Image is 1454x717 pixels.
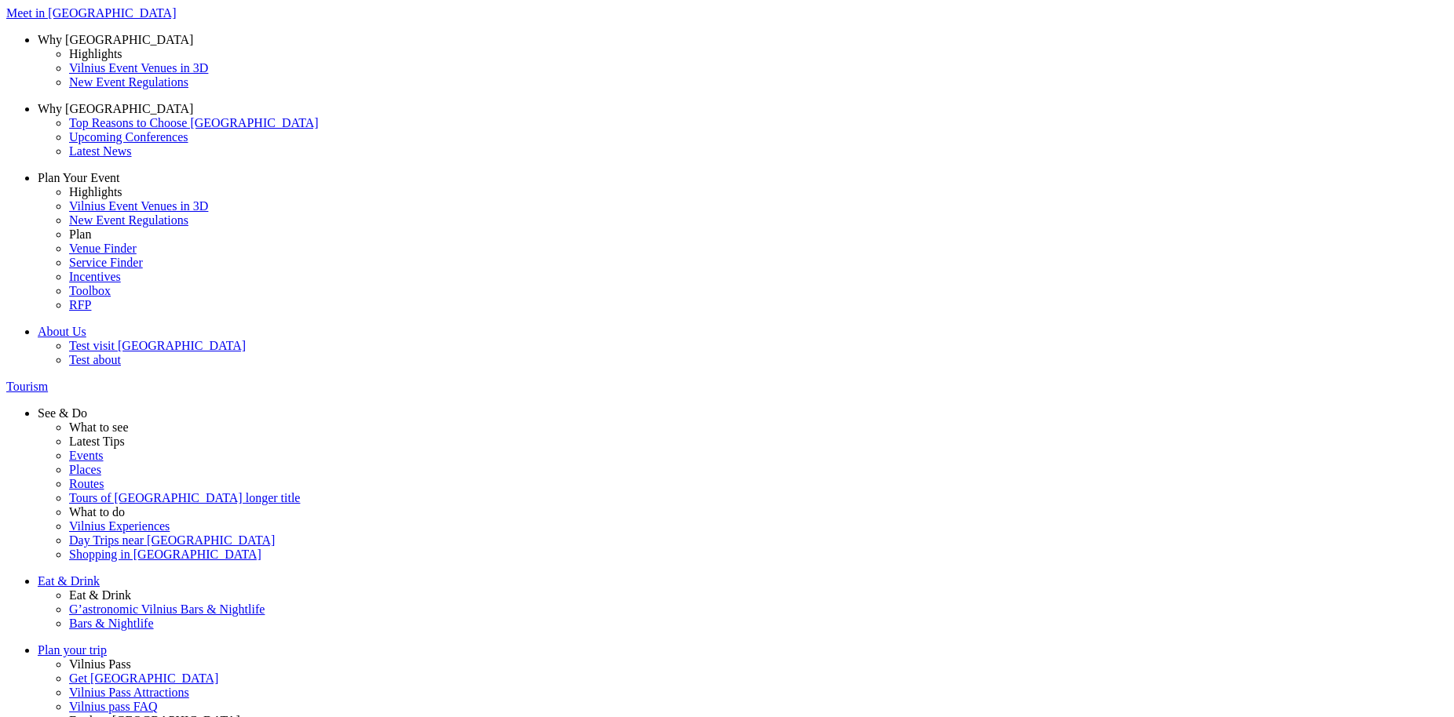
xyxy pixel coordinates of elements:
a: RFP [69,298,1448,312]
span: Plan your trip [38,643,107,657]
a: Vilnius pass FAQ [69,700,1448,714]
a: Test about [69,353,1448,367]
span: New Event Regulations [69,75,188,89]
a: Vilnius Event Venues in 3D [69,61,1448,75]
a: Top Reasons to Choose [GEOGRAPHIC_DATA] [69,116,1448,130]
span: Incentives [69,270,121,283]
a: Latest News [69,144,1448,158]
a: Venue Finder [69,242,1448,256]
span: Eat & Drink [38,574,100,588]
span: Bars & Nightlife [69,617,154,630]
span: Plan Your Event [38,171,119,184]
a: Events [69,449,1448,463]
a: Vilnius Experiences [69,519,1448,533]
a: Eat & Drink [38,574,1448,588]
span: Vilnius Pass [69,657,131,671]
a: Test visit [GEOGRAPHIC_DATA] [69,339,1448,353]
a: About Us [38,325,1448,339]
a: Toolbox [69,284,1448,298]
span: Venue Finder [69,242,137,255]
a: Day Trips near [GEOGRAPHIC_DATA] [69,533,1448,548]
a: Vilnius Pass Attractions [69,686,1448,700]
a: Service Finder [69,256,1448,270]
span: Highlights [69,47,122,60]
span: Tours of [GEOGRAPHIC_DATA] longer title [69,491,300,504]
span: New Event Regulations [69,213,188,227]
a: Upcoming Conferences [69,130,1448,144]
span: RFP [69,298,91,311]
span: Vilnius Pass Attractions [69,686,189,699]
span: G’astronomic Vilnius Bars & Nightlife [69,602,265,616]
span: Places [69,463,101,476]
span: Toolbox [69,284,111,297]
a: Places [69,463,1448,477]
span: What to see [69,420,129,434]
span: Meet in [GEOGRAPHIC_DATA] [6,6,176,20]
a: Tourism [6,380,1448,394]
a: G’astronomic Vilnius Bars & Nightlife [69,602,1448,617]
a: Meet in [GEOGRAPHIC_DATA] [6,6,1448,20]
span: Events [69,449,104,462]
span: Why [GEOGRAPHIC_DATA] [38,33,193,46]
span: Why [GEOGRAPHIC_DATA] [38,102,193,115]
a: Vilnius Event Venues in 3D [69,199,1448,213]
a: Routes [69,477,1448,491]
span: Eat & Drink [69,588,131,602]
span: Plan [69,227,91,241]
span: Tourism [6,380,48,393]
a: Shopping in [GEOGRAPHIC_DATA] [69,548,1448,562]
a: Tours of [GEOGRAPHIC_DATA] longer title [69,491,1448,505]
span: Get [GEOGRAPHIC_DATA] [69,672,218,685]
span: Vilnius Event Venues in 3D [69,61,208,75]
span: About Us [38,325,86,338]
a: Get [GEOGRAPHIC_DATA] [69,672,1448,686]
span: Vilnius pass FAQ [69,700,158,713]
a: New Event Regulations [69,213,1448,227]
span: What to do [69,505,125,519]
a: Bars & Nightlife [69,617,1448,631]
span: Routes [69,477,104,490]
a: Plan your trip [38,643,1448,657]
span: Service Finder [69,256,143,269]
span: Latest Tips [69,435,125,448]
span: Highlights [69,185,122,198]
a: Incentives [69,270,1448,284]
a: New Event Regulations [69,75,1448,89]
span: See & Do [38,406,87,420]
span: Day Trips near [GEOGRAPHIC_DATA] [69,533,275,547]
span: Shopping in [GEOGRAPHIC_DATA] [69,548,261,561]
span: Vilnius Event Venues in 3D [69,199,208,213]
span: Vilnius Experiences [69,519,170,533]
